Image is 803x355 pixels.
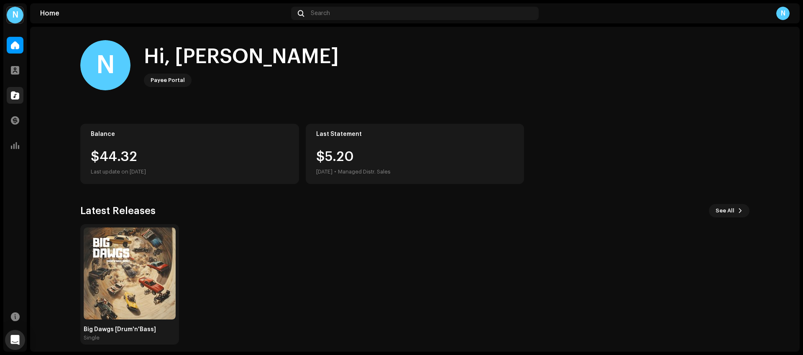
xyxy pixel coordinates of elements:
[84,335,100,341] div: Single
[338,167,391,177] div: Managed Distr. Sales
[84,326,176,333] div: Big Dawgs [Drum'n'Bass]
[7,7,23,23] div: N
[84,227,176,319] img: 3271c9d3-2677-401a-b4e3-12b24e4afb49
[151,75,185,85] div: Payee Portal
[80,40,130,90] div: N
[334,167,336,177] div: •
[316,167,332,177] div: [DATE]
[91,131,289,138] div: Balance
[80,204,156,217] h3: Latest Releases
[40,10,288,17] div: Home
[311,10,330,17] span: Search
[5,330,25,350] div: Open Intercom Messenger
[80,124,299,184] re-o-card-value: Balance
[716,202,734,219] span: See All
[144,43,339,70] div: Hi, [PERSON_NAME]
[91,167,289,177] div: Last update on [DATE]
[316,131,514,138] div: Last Statement
[709,204,749,217] button: See All
[776,7,790,20] div: N
[306,124,524,184] re-o-card-value: Last Statement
